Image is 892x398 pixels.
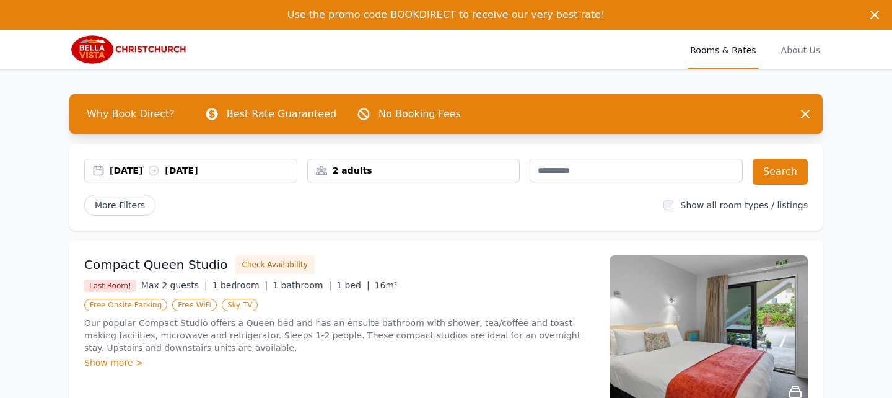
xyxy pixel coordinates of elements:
[235,255,315,274] button: Check Availability
[753,159,808,185] button: Search
[273,280,331,290] span: 1 bathroom |
[212,280,268,290] span: 1 bedroom |
[308,164,520,177] div: 2 adults
[172,299,217,311] span: Free WiFi
[69,35,189,64] img: Bella Vista Christchurch
[84,280,136,292] span: Last Room!
[141,280,208,290] span: Max 2 guests |
[84,317,595,354] p: Our popular Compact Studio offers a Queen bed and has an ensuite bathroom with shower, tea/coffee...
[84,356,595,369] div: Show more >
[287,9,605,20] span: Use the promo code BOOKDIRECT to receive our very best rate!
[688,30,758,69] a: Rooms & Rates
[378,107,461,122] p: No Booking Fees
[222,299,258,311] span: Sky TV
[110,164,297,177] div: [DATE] [DATE]
[77,102,185,126] span: Why Book Direct?
[227,107,336,122] p: Best Rate Guaranteed
[84,256,228,273] h3: Compact Queen Studio
[779,30,823,69] a: About Us
[375,280,398,290] span: 16m²
[84,195,155,216] span: More Filters
[681,200,808,210] label: Show all room types / listings
[84,299,167,311] span: Free Onsite Parking
[336,280,369,290] span: 1 bed |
